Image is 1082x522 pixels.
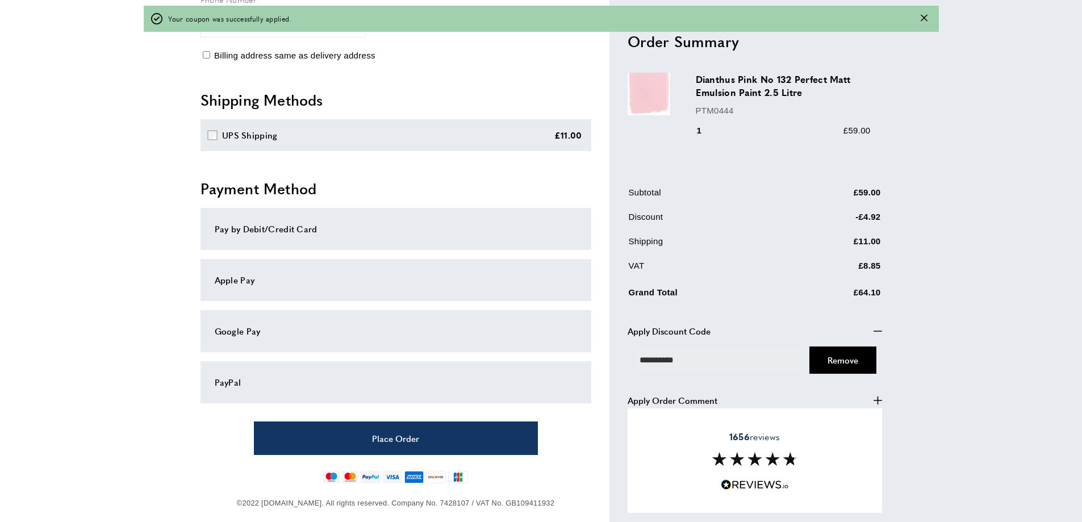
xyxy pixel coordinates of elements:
[628,73,670,115] img: Dianthus Pink No 132 Perfect Matt Emulsion Paint 2.5 Litre
[921,13,928,24] button: Close message
[200,90,591,110] h2: Shipping Methods
[721,479,789,490] img: Reviews.io 5 stars
[629,185,791,207] td: Subtotal
[203,51,210,59] input: Billing address same as delivery address
[629,234,791,256] td: Shipping
[215,273,577,287] div: Apple Pay
[361,471,381,483] img: paypal
[791,185,880,207] td: £59.00
[554,128,582,142] div: £11.00
[168,13,291,24] span: Your coupon was successfully applied.
[696,123,718,137] div: 1
[323,471,340,483] img: maestro
[791,258,880,281] td: £8.85
[237,499,554,507] span: ©2022 [DOMAIN_NAME]. All rights reserved. Company No. 7428107 / VAT No. GB109411932
[696,73,871,99] h3: Dianthus Pink No 132 Perfect Matt Emulsion Paint 2.5 Litre
[629,210,791,232] td: Discount
[342,471,358,483] img: mastercard
[696,103,871,117] p: PTM0444
[628,324,711,337] span: Apply Discount Code
[629,258,791,281] td: VAT
[809,346,876,373] button: Cancel Coupon
[426,471,446,483] img: discover
[215,222,577,236] div: Pay by Debit/Credit Card
[214,51,375,60] span: Billing address same as delivery address
[404,471,424,483] img: american-express
[628,31,882,51] h2: Order Summary
[791,234,880,256] td: £11.00
[843,125,871,135] span: £59.00
[628,393,717,407] span: Apply Order Comment
[729,431,780,442] span: reviews
[254,421,538,455] button: Place Order
[791,210,880,232] td: -£4.92
[828,353,858,365] span: Cancel Coupon
[448,471,468,483] img: jcb
[215,375,577,389] div: PayPal
[791,283,880,307] td: £64.10
[383,471,402,483] img: visa
[215,324,577,338] div: Google Pay
[222,128,278,142] div: UPS Shipping
[712,452,797,466] img: Reviews section
[200,178,591,199] h2: Payment Method
[629,283,791,307] td: Grand Total
[729,430,750,443] strong: 1656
